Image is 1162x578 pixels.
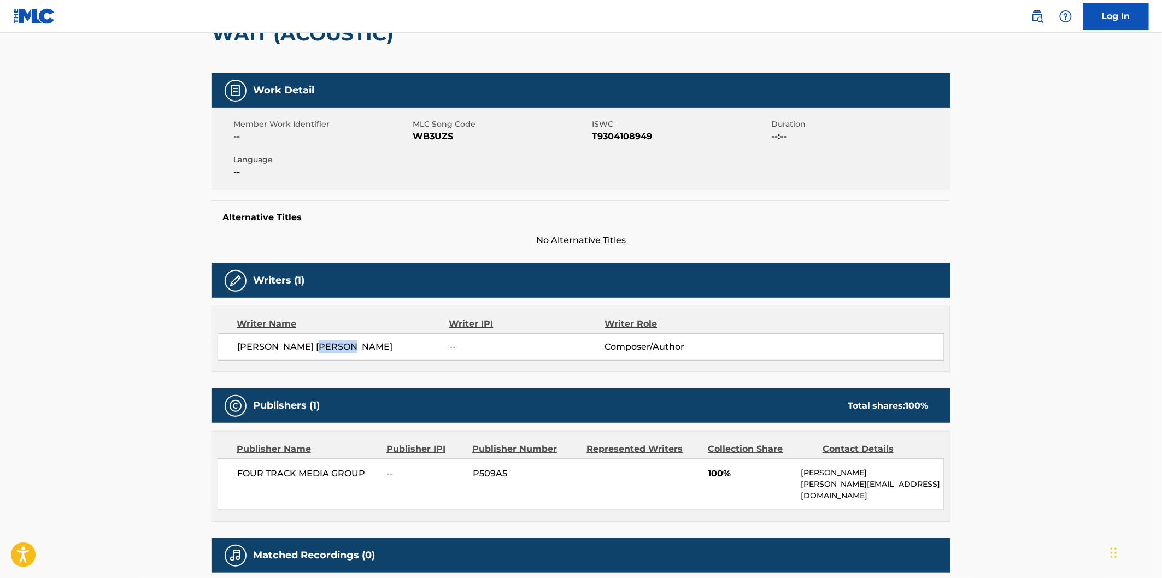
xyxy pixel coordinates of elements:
span: Language [233,154,410,166]
h5: Publishers (1) [253,399,320,412]
a: Log In [1083,3,1149,30]
div: Publisher IPI [386,443,464,456]
span: T9304108949 [592,130,768,143]
img: help [1059,10,1072,23]
div: Contact Details [823,443,929,456]
iframe: Chat Widget [1107,526,1162,578]
span: -- [233,166,410,179]
div: Writer IPI [449,317,605,331]
span: Member Work Identifier [233,119,410,130]
img: Matched Recordings [229,549,242,562]
div: Publisher Number [472,443,578,456]
div: Publisher Name [237,443,378,456]
div: Writer Role [605,317,746,331]
div: Total shares: [848,399,929,412]
p: [PERSON_NAME][EMAIL_ADDRESS][DOMAIN_NAME] [801,479,944,502]
span: 100 % [906,400,929,411]
img: Work Detail [229,84,242,97]
div: Drag [1111,536,1117,569]
h5: Writers (1) [253,274,304,287]
h5: Matched Recordings (0) [253,549,375,562]
img: Publishers [229,399,242,412]
span: WB3UZS [413,130,589,143]
h5: Alternative Titles [222,212,940,223]
div: Represented Writers [587,443,700,456]
img: Writers [229,274,242,287]
span: MLC Song Code [413,119,589,130]
span: Composer/Author [605,340,746,353]
span: ISWC [592,119,768,130]
h5: Work Detail [253,84,314,97]
span: P509A5 [473,467,579,480]
div: Writer Name [237,317,449,331]
span: No Alternative Titles [212,234,950,247]
span: -- [387,467,465,480]
p: [PERSON_NAME] [801,467,944,479]
img: MLC Logo [13,8,55,24]
img: search [1031,10,1044,23]
h2: WAIT (ACOUSTIC) [212,21,399,46]
a: Public Search [1026,5,1048,27]
span: FOUR TRACK MEDIA GROUP [237,467,379,480]
span: Duration [771,119,948,130]
div: Collection Share [708,443,814,456]
span: [PERSON_NAME] [PERSON_NAME] [237,340,449,353]
div: Help [1055,5,1077,27]
span: 100% [708,467,793,480]
span: --:-- [771,130,948,143]
span: -- [233,130,410,143]
span: -- [449,340,605,353]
